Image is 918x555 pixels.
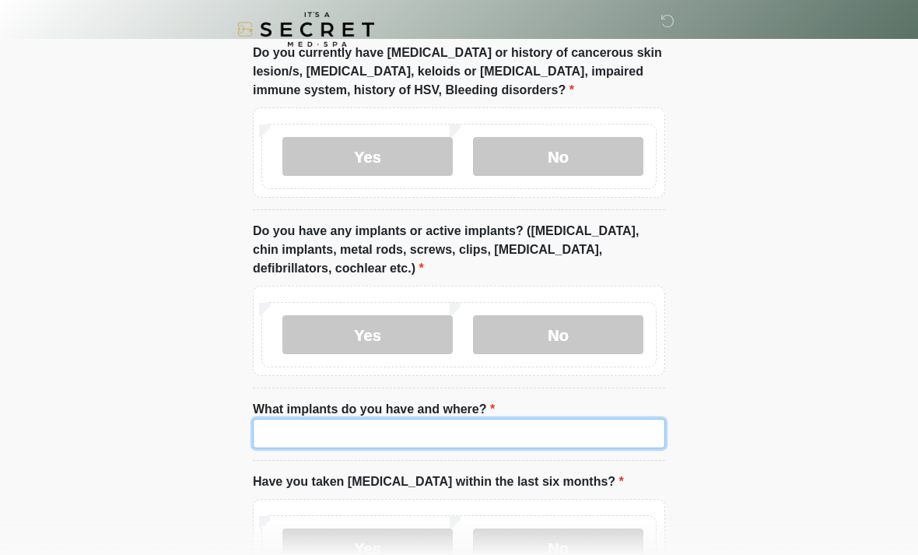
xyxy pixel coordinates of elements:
label: Yes [282,315,453,354]
label: What implants do you have and where? [253,400,495,419]
label: Do you have any implants or active implants? ([MEDICAL_DATA], chin implants, metal rods, screws, ... [253,222,665,278]
label: No [473,137,643,176]
label: Do you currently have [MEDICAL_DATA] or history of cancerous skin lesion/s, [MEDICAL_DATA], keloi... [253,44,665,100]
label: No [473,315,643,354]
label: Yes [282,137,453,176]
label: Have you taken [MEDICAL_DATA] within the last six months? [253,472,624,491]
img: It's A Secret Med Spa Logo [237,12,374,47]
